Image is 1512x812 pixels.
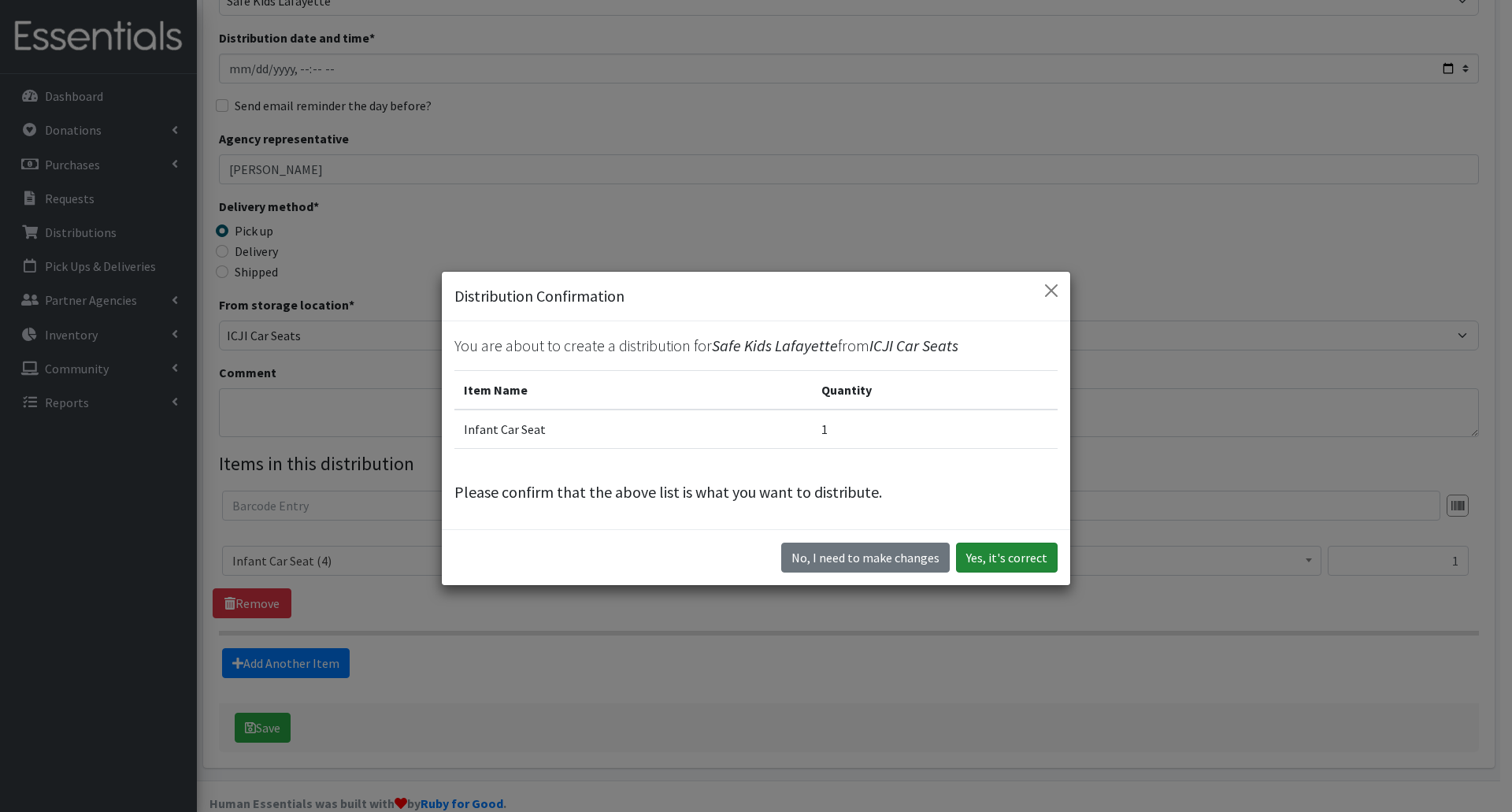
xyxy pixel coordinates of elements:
p: Please confirm that the above list is what you want to distribute. [454,480,1058,504]
th: Item Name [454,370,812,410]
th: Quantity [812,370,1058,410]
button: Yes, it's correct [956,543,1058,573]
button: Close [1039,278,1064,303]
span: ICJI Car Seats [869,336,958,355]
button: No I need to make changes [781,543,950,573]
td: 1 [812,410,1058,449]
p: You are about to create a distribution for from [454,334,1058,358]
h5: Distribution Confirmation [454,284,624,308]
td: Infant Car Seat [454,410,812,449]
span: Safe Kids Lafayette [712,336,838,355]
